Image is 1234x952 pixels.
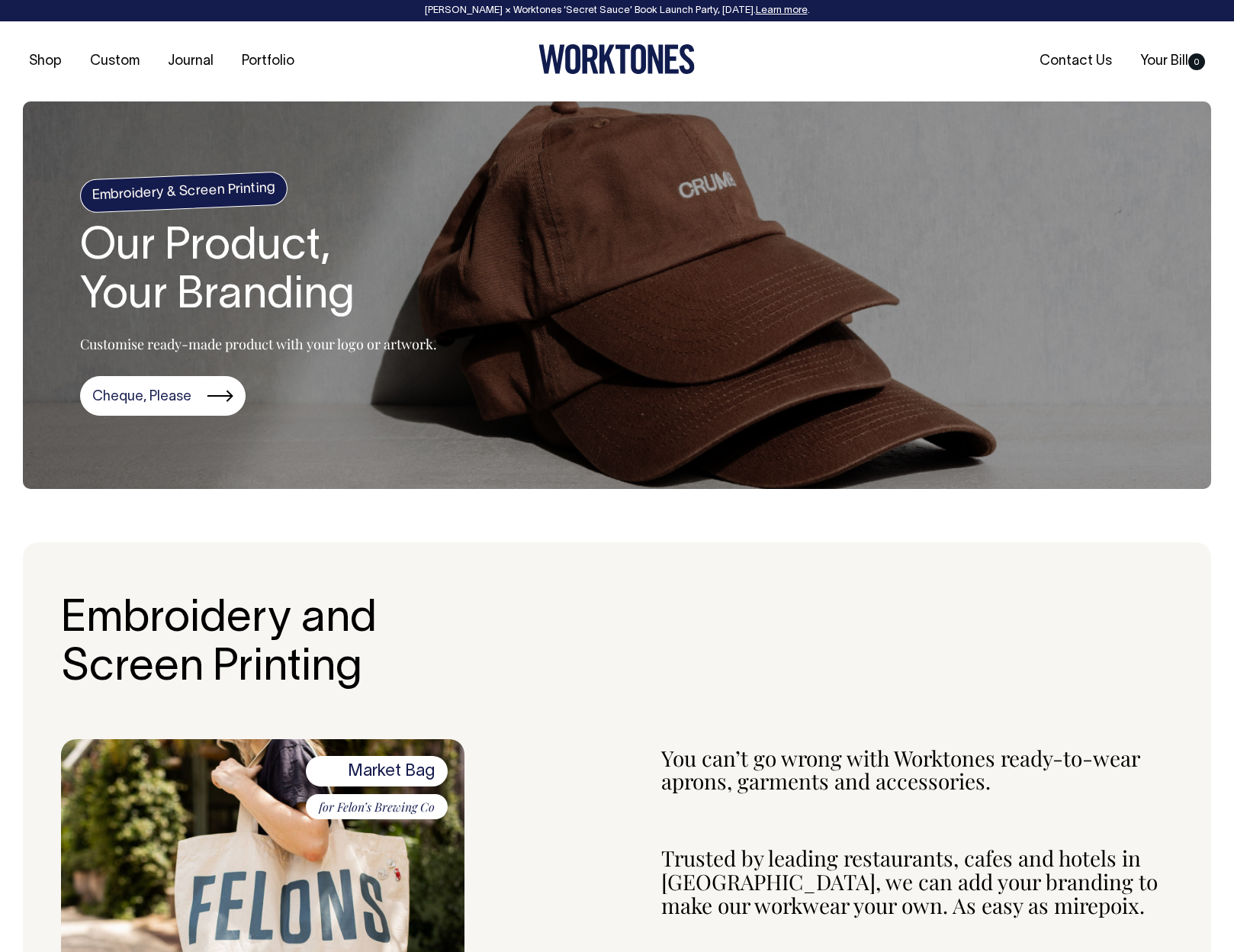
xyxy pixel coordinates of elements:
a: Portfolio [236,49,300,74]
a: Contact Us [1033,49,1118,74]
a: Custom [84,49,146,74]
span: Market Bag [306,756,448,786]
p: You can’t go wrong with Worktones ready-to-wear aprons, garments and accessories. [661,747,1173,794]
a: Your Bill0 [1134,49,1211,74]
p: Trusted by leading restaurants, cafes and hotels in [GEOGRAPHIC_DATA], we can add your branding t... [661,847,1173,917]
a: Cheque, Please [80,376,246,416]
a: Journal [162,49,220,74]
span: for Felon’s Brewing Co [306,794,448,820]
a: Shop [23,49,68,74]
h1: Our Product, Your Branding [80,224,437,321]
span: 0 [1188,53,1205,70]
a: Learn more [756,6,808,15]
h2: Embroidery and Screen Printing [61,596,500,693]
h4: Embroidery & Screen Printing [79,171,288,213]
div: [PERSON_NAME] × Worktones ‘Secret Sauce’ Book Launch Party, [DATE]. . [15,5,1219,16]
p: Customise ready-made product with your logo or artwork. [80,335,437,353]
